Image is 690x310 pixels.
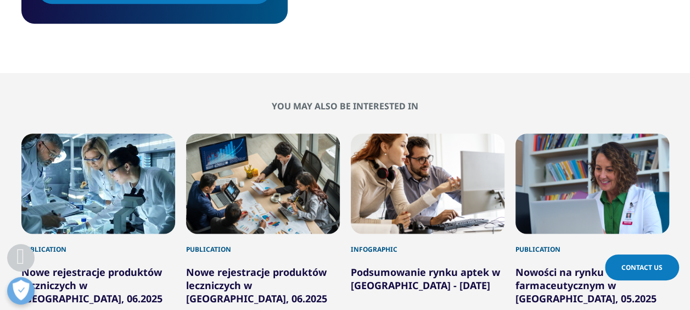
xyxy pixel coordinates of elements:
[186,234,340,254] div: Publication
[351,265,500,292] a: Podsumowanie rynku aptek w [GEOGRAPHIC_DATA] - [DATE]
[351,234,504,254] div: Infographic
[21,101,669,112] h2: You may also be interested in
[515,134,669,305] div: 4 / 6
[605,254,679,280] a: Contact Us
[7,277,35,305] button: Otwórz Preferencje
[21,134,175,305] div: 1 / 6
[351,134,504,305] div: 3 / 6
[21,265,162,305] a: Nowe rejestracje produktów leczniczych w [GEOGRAPHIC_DATA], 06.2025
[21,234,175,254] div: Publication
[515,234,669,254] div: Publication
[186,134,340,305] div: 2 / 6
[621,263,663,272] span: Contact Us
[515,265,657,305] a: Nowości na rynku farmaceutycznym w [GEOGRAPHIC_DATA], 05.2025
[186,265,327,305] a: Nowe rejestracje produktów leczniczych w [GEOGRAPHIC_DATA], 06.2025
